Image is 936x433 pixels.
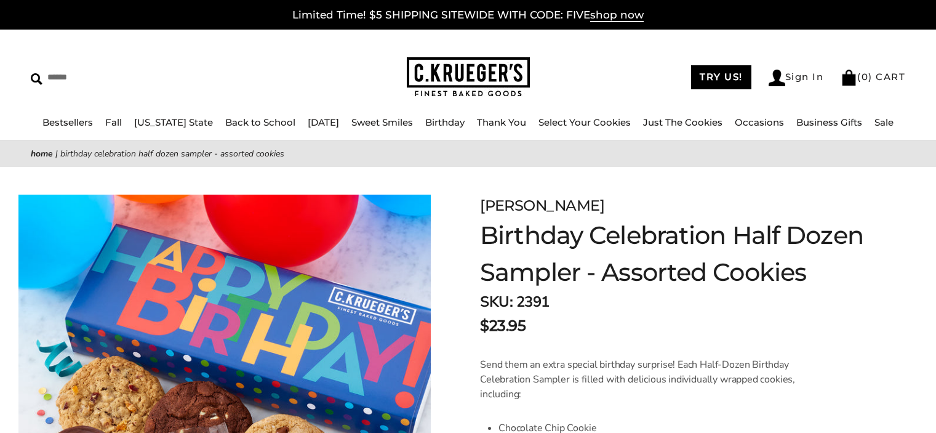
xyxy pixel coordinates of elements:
[735,116,784,128] a: Occasions
[31,68,238,87] input: Search
[31,73,42,85] img: Search
[425,116,465,128] a: Birthday
[480,357,817,402] p: Send them an extra special birthday surprise! Each Half-Dozen Birthday Celebration Sampler is fil...
[351,116,413,128] a: Sweet Smiles
[480,315,526,337] span: $23.95
[538,116,631,128] a: Select Your Cookies
[480,217,873,291] h1: Birthday Celebration Half Dozen Sampler - Assorted Cookies
[841,71,905,83] a: (0) CART
[862,71,869,83] span: 0
[292,9,644,22] a: Limited Time! $5 SHIPPING SITEWIDE WITH CODE: FIVEshop now
[643,116,722,128] a: Just The Cookies
[796,116,862,128] a: Business Gifts
[841,70,857,86] img: Bag
[769,70,785,86] img: Account
[42,116,93,128] a: Bestsellers
[480,292,513,312] strong: SKU:
[308,116,339,128] a: [DATE]
[769,70,824,86] a: Sign In
[874,116,894,128] a: Sale
[31,147,905,161] nav: breadcrumbs
[590,9,644,22] span: shop now
[691,65,751,89] a: TRY US!
[516,292,550,312] span: 2391
[477,116,526,128] a: Thank You
[105,116,122,128] a: Fall
[407,57,530,97] img: C.KRUEGER'S
[55,148,58,160] span: |
[31,148,53,160] a: Home
[134,116,213,128] a: [US_STATE] State
[480,195,873,217] div: [PERSON_NAME]
[60,148,284,160] span: Birthday Celebration Half Dozen Sampler - Assorted Cookies
[225,116,295,128] a: Back to School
